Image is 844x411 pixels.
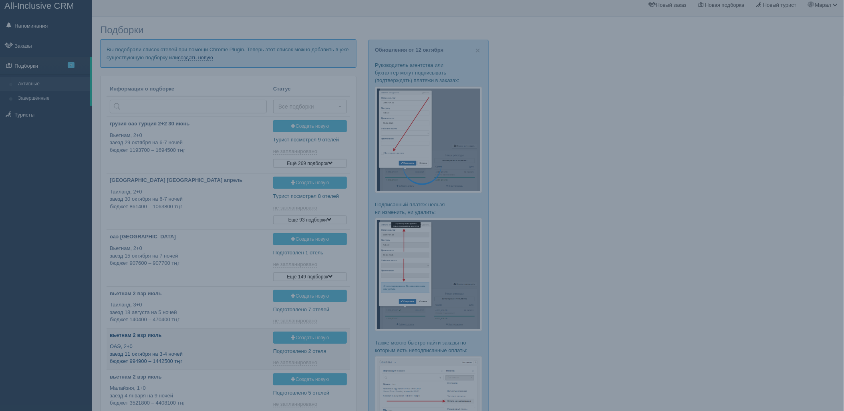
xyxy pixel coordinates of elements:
[273,205,319,211] a: не запланировано
[273,359,317,366] span: не запланировано
[475,46,480,55] span: ×
[107,230,270,274] a: оаэ [GEOGRAPHIC_DATA] Вьетнам, 2+0заезд 15 октября на 7 ночейбюджет 907600 – 907700 тңг
[110,343,267,365] p: ОАЭ, 2+0 заезд 11 октября на 3-4 ночей бюджет 994900 – 1442500 тңг
[110,120,267,128] p: грузия оаэ турция 2+2 30 июнь
[475,46,480,54] button: Close
[110,301,267,324] p: Таиланд, 3+0 заезд 18 августа на 5 ночей бюджет 140400 – 470400 тңг
[375,61,482,84] p: Руководитель агентства или бухгалтер могут подписывать (подтверждать) платежи в заказах:
[278,103,336,111] span: Все подборки
[110,385,267,407] p: Малайзия, 1+0 заезд 4 января на 9 ночей бюджет 3521800 – 4408100 тңг
[273,318,317,324] span: не запланировано
[375,87,482,193] img: %D0%BF%D0%BE%D0%B4%D1%82%D0%B2%D0%B5%D1%80%D0%B6%D0%B4%D0%B5%D0%BD%D0%B8%D0%B5-%D0%BE%D0%BF%D0%BB...
[110,233,267,241] p: оаэ [GEOGRAPHIC_DATA]
[270,82,350,97] th: Статус
[273,100,347,113] button: Все подборки
[656,2,687,8] span: Новый заказ
[100,39,357,67] p: Вы подобрали список отелей при помощи Chrome Plugin. Теперь этот список можно добавить в уже суще...
[273,373,347,385] a: Создать новую
[273,233,347,245] a: Создать новую
[107,370,270,411] a: вьетнам 2 взр июль Малайзия, 1+0заезд 4 января на 9 ночейбюджет 3521800 – 4408100 тңг
[273,249,347,257] p: Подготовлен 1 отель
[14,91,90,106] a: Завершённые
[68,62,75,68] span: 1
[107,328,270,369] a: вьетнам 2 взр июль ОАЭ, 2+0заезд 11 октября на 3-4 ночейбюджет 994900 – 1442500 тңг
[107,173,270,217] a: [GEOGRAPHIC_DATA] [GEOGRAPHIC_DATA] апрель Таиланд, 2+0заезд 30 октября на 6-7 ночейбюджет 861400...
[273,120,347,132] a: Создать новую
[100,24,143,35] span: Подборки
[273,306,347,314] p: Подготовлено 7 отелей
[815,2,831,8] span: Марал
[273,389,347,397] p: Подготовлено 5 отелей
[375,47,444,53] a: Обновления от 12 октября
[14,77,90,91] a: Активные
[273,261,319,268] a: не запланировано
[110,177,267,184] p: [GEOGRAPHIC_DATA] [GEOGRAPHIC_DATA] апрель
[375,339,482,354] p: Также можно быстро найти заказы по которым есть неподписанные оплаты:
[273,401,317,407] span: не запланировано
[273,290,347,302] a: Создать новую
[107,287,270,327] a: вьетнам 2 взр июль Таиланд, 3+0заезд 18 августа на 5 ночейбюджет 140400 – 470400 тңг
[375,218,482,331] img: %D0%BF%D0%BE%D0%B4%D1%82%D0%B2%D0%B5%D1%80%D0%B6%D0%B4%D0%B5%D0%BD%D0%B8%D0%B5-%D0%BE%D0%BF%D0%BB...
[273,148,319,155] a: не запланировано
[110,188,267,211] p: Таиланд, 2+0 заезд 30 октября на 6-7 ночей бюджет 861400 – 1063800 тңг
[375,201,482,216] p: Подписанный платеж нельзя ни изменить, ни удалить:
[110,100,267,113] input: Поиск по стране или туристу
[110,290,267,298] p: вьетнам 2 взр июль
[273,216,347,224] button: Ещё 93 подборки
[273,348,347,355] p: Подготовлено 2 отеля
[273,332,347,344] a: Создать новую
[273,272,347,281] button: Ещё 149 подборок
[273,359,319,366] a: не запланировано
[110,132,267,154] p: Вьетнам, 2+0 заезд 29 октября на 6-7 ночей бюджет 1193700 – 1694500 тңг
[110,332,267,339] p: вьетнам 2 взр июль
[273,261,317,268] span: не запланировано
[110,245,267,267] p: Вьетнам, 2+0 заезд 15 октября на 7 ночей бюджет 907600 – 907700 тңг
[110,373,267,381] p: вьетнам 2 взр июль
[273,148,317,155] span: не запланировано
[273,159,347,168] button: Ещё 269 подборок
[107,82,270,97] th: Информация о подборке
[273,205,317,211] span: не запланировано
[107,117,270,161] a: грузия оаэ турция 2+2 30 июнь Вьетнам, 2+0заезд 29 октября на 6-7 ночейбюджет 1193700 – 1694500 тңг
[273,193,347,200] p: Турист посмотрел 8 отелей
[273,318,319,324] a: не запланировано
[273,177,347,189] a: Создать новую
[178,54,213,61] a: создать новую
[273,136,347,144] p: Турист посмотрел 9 отелей
[705,2,745,8] span: Новая подборка
[4,1,74,11] span: All-Inclusive CRM
[763,2,796,8] span: Новый турист
[273,401,319,407] a: не запланировано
